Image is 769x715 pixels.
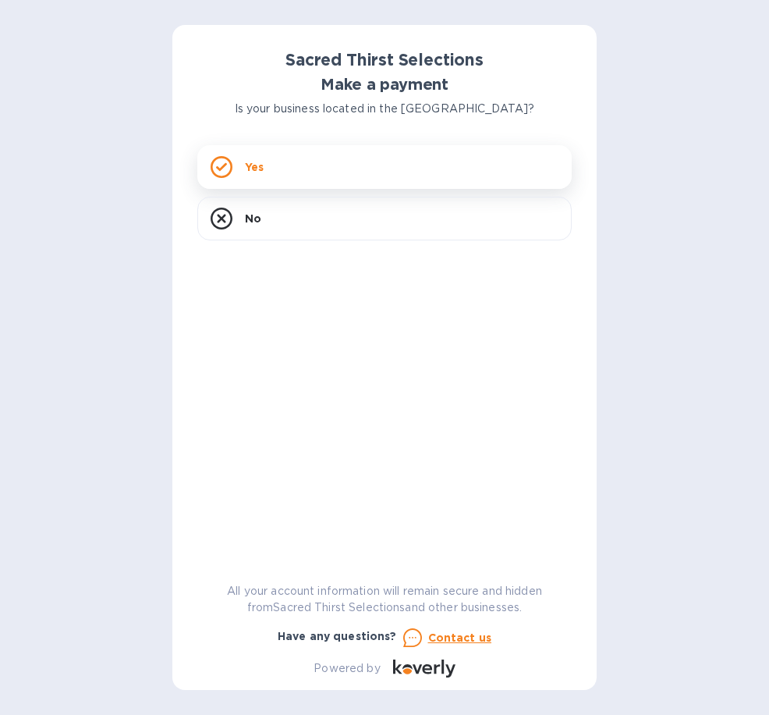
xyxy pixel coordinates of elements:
[197,583,572,616] p: All your account information will remain secure and hidden from Sacred Thirst Selections and othe...
[197,76,572,94] h1: Make a payment
[285,50,484,69] b: Sacred Thirst Selections
[428,631,492,644] u: Contact us
[314,660,380,677] p: Powered by
[245,159,264,175] p: Yes
[197,101,572,117] p: Is your business located in the [GEOGRAPHIC_DATA]?
[245,211,261,226] p: No
[278,630,397,642] b: Have any questions?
